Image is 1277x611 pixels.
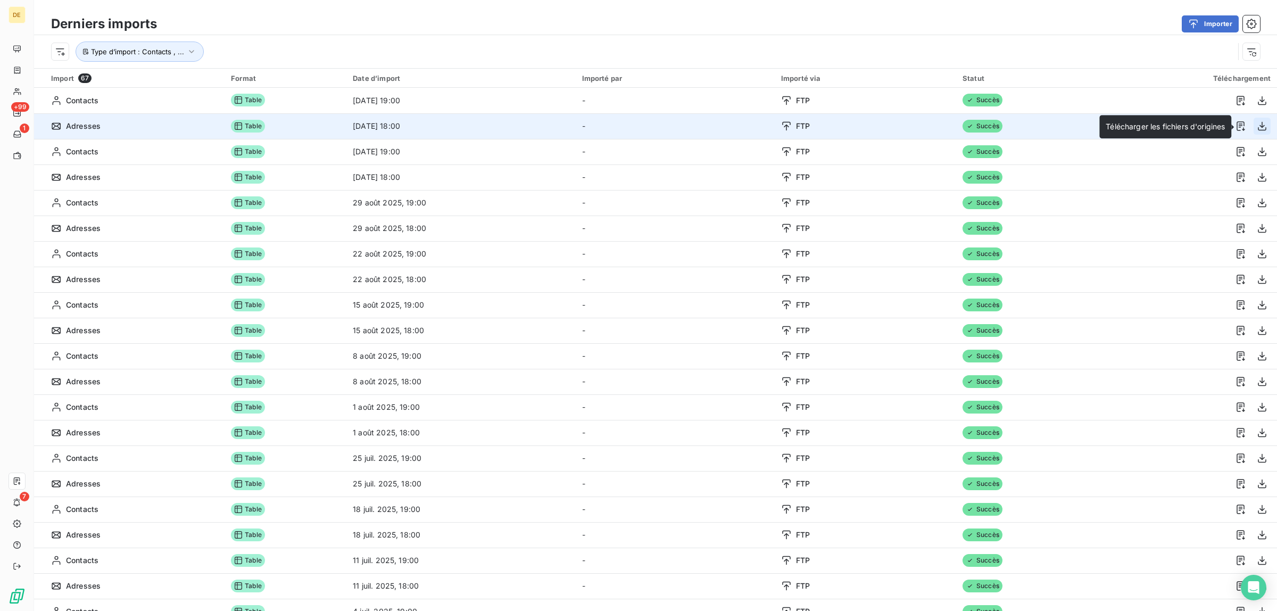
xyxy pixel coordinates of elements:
td: - [576,164,775,190]
div: Import [51,73,218,83]
td: - [576,241,775,267]
button: Type d’import : Contacts , ... [76,42,204,62]
span: Table [231,120,265,133]
img: Logo LeanPay [9,588,26,605]
span: Succès [963,426,1002,439]
div: Téléchargement [1100,74,1271,82]
span: +99 [11,102,29,112]
td: 11 juil. 2025, 18:00 [346,573,575,599]
td: - [576,573,775,599]
span: Contacts [66,300,98,310]
td: [DATE] 19:00 [346,139,575,164]
td: - [576,190,775,216]
span: Contacts [66,402,98,412]
td: - [576,88,775,113]
span: Succès [963,580,1002,592]
td: 25 juil. 2025, 19:00 [346,445,575,471]
span: Table [231,401,265,414]
span: Table [231,145,265,158]
span: Contacts [66,555,98,566]
td: - [576,139,775,164]
span: Table [231,554,265,567]
span: Contacts [66,95,98,106]
td: - [576,113,775,139]
span: Succès [963,452,1002,465]
span: FTP [796,274,810,285]
td: 1 août 2025, 19:00 [346,394,575,420]
span: Contacts [66,453,98,464]
span: FTP [796,325,810,336]
span: Adresses [66,223,101,234]
span: Succès [963,171,1002,184]
td: - [576,343,775,369]
span: Contacts [66,504,98,515]
span: FTP [796,478,810,489]
td: [DATE] 18:00 [346,164,575,190]
span: 7 [20,492,29,501]
td: 18 juil. 2025, 18:00 [346,522,575,548]
span: Contacts [66,351,98,361]
span: Adresses [66,121,101,131]
span: FTP [796,530,810,540]
div: Date d’import [353,74,569,82]
button: Importer [1182,15,1239,32]
span: Succès [963,120,1002,133]
span: FTP [796,351,810,361]
span: Succès [963,299,1002,311]
td: - [576,216,775,241]
td: 8 août 2025, 19:00 [346,343,575,369]
span: Table [231,503,265,516]
span: Adresses [66,274,101,285]
td: 22 août 2025, 19:00 [346,241,575,267]
span: Succès [963,222,1002,235]
span: 67 [78,73,92,83]
td: 15 août 2025, 18:00 [346,318,575,343]
span: Table [231,477,265,490]
div: Importé via [781,74,950,82]
span: Table [231,529,265,541]
span: Adresses [66,478,101,489]
span: Table [231,452,265,465]
span: FTP [796,197,810,208]
span: FTP [796,300,810,310]
span: Succès [963,247,1002,260]
td: - [576,369,775,394]
div: Format [231,74,340,82]
span: Succès [963,554,1002,567]
td: 18 juil. 2025, 19:00 [346,497,575,522]
h3: Derniers imports [51,14,157,34]
span: Succès [963,94,1002,106]
div: Open Intercom Messenger [1241,575,1266,600]
td: [DATE] 19:00 [346,88,575,113]
span: Contacts [66,146,98,157]
span: FTP [796,121,810,131]
span: FTP [796,146,810,157]
td: - [576,318,775,343]
span: Table [231,196,265,209]
span: Adresses [66,581,101,591]
span: Table [231,375,265,388]
span: Adresses [66,530,101,540]
span: Table [231,350,265,362]
span: Type d’import : Contacts , ... [91,47,184,56]
span: Table [231,299,265,311]
td: 25 juil. 2025, 18:00 [346,471,575,497]
span: FTP [796,223,810,234]
span: Adresses [66,172,101,183]
span: Table [231,324,265,337]
td: [DATE] 18:00 [346,113,575,139]
td: 11 juil. 2025, 19:00 [346,548,575,573]
td: - [576,522,775,548]
td: - [576,445,775,471]
span: Succès [963,529,1002,541]
div: Importé par [582,74,768,82]
span: Adresses [66,325,101,336]
span: Adresses [66,427,101,438]
td: 29 août 2025, 18:00 [346,216,575,241]
span: Table [231,171,265,184]
span: FTP [796,504,810,515]
span: Contacts [66,197,98,208]
td: - [576,267,775,292]
span: Télécharger les fichiers d'origines [1106,122,1225,131]
span: Table [231,222,265,235]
